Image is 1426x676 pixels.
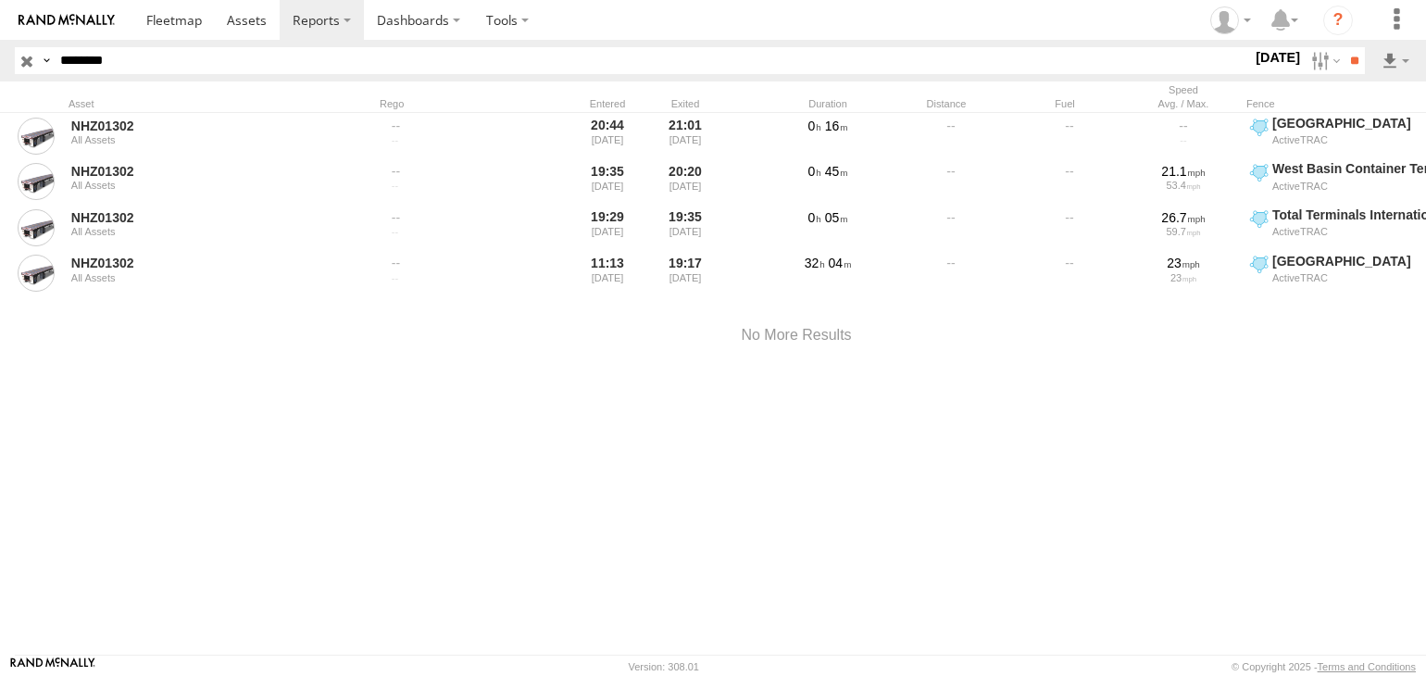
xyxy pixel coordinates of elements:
div: Asset [69,97,328,110]
div: Rego [380,97,565,110]
div: 19:35 [DATE] [650,207,720,249]
div: 23 [1131,255,1236,271]
div: 23 [1131,272,1236,283]
a: Visit our Website [10,657,95,676]
div: 26.7 [1131,209,1236,226]
a: NHZ01302 [71,255,325,271]
div: 21.1 [1131,163,1236,180]
div: All Assets [71,180,325,191]
div: Duration [772,97,883,110]
label: Search Query [39,47,54,74]
div: 19:35 [DATE] [572,160,643,203]
div: 20:20 [DATE] [650,160,720,203]
img: rand-logo.svg [19,14,115,27]
div: © Copyright 2025 - [1232,661,1416,672]
div: All Assets [71,134,325,145]
span: 16 [825,119,848,133]
div: 21:01 [DATE] [650,115,720,157]
span: 32 [805,256,825,270]
span: 04 [829,256,852,270]
span: 0 [808,164,821,179]
div: 11:13 [DATE] [572,253,643,295]
div: 53.4 [1131,180,1236,191]
div: Distance [891,97,1002,110]
i: ? [1323,6,1353,35]
label: [DATE] [1252,47,1304,68]
span: 0 [808,119,821,133]
a: Terms and Conditions [1318,661,1416,672]
label: Search Filter Options [1304,47,1344,74]
div: Exited [650,97,720,110]
div: Fuel [1009,97,1120,110]
div: 59.7 [1131,226,1236,237]
div: 19:17 [DATE] [650,253,720,295]
div: Version: 308.01 [629,661,699,672]
a: NHZ01302 [71,118,325,134]
label: Export results as... [1380,47,1411,74]
div: All Assets [71,226,325,237]
a: NHZ01302 [71,163,325,180]
div: Zulema McIntosch [1204,6,1257,34]
span: 05 [825,210,848,225]
span: 0 [808,210,821,225]
div: Entered [572,97,643,110]
div: All Assets [71,272,325,283]
span: 45 [825,164,848,179]
a: NHZ01302 [71,209,325,226]
div: 20:44 [DATE] [572,115,643,157]
div: 19:29 [DATE] [572,207,643,249]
